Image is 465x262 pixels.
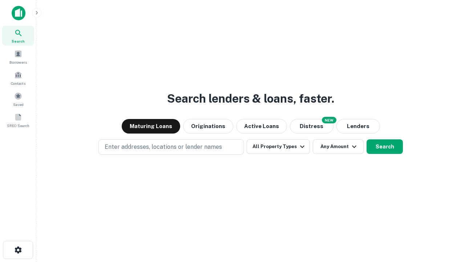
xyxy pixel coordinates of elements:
[167,90,334,107] h3: Search lenders & loans, faster.
[336,119,380,134] button: Lenders
[7,123,29,128] span: SREO Search
[13,102,24,107] span: Saved
[2,47,34,67] a: Borrowers
[9,59,27,65] span: Borrowers
[12,38,25,44] span: Search
[2,68,34,88] a: Contacts
[236,119,287,134] button: Active Loans
[98,139,244,155] button: Enter addresses, locations or lender names
[2,89,34,109] a: Saved
[183,119,233,134] button: Originations
[313,139,364,154] button: Any Amount
[247,139,310,154] button: All Property Types
[429,204,465,239] iframe: Chat Widget
[290,119,333,134] button: Search distressed loans with lien and other non-mortgage details.
[122,119,180,134] button: Maturing Loans
[322,117,336,123] div: NEW
[2,26,34,45] a: Search
[105,143,222,151] p: Enter addresses, locations or lender names
[12,6,25,20] img: capitalize-icon.png
[2,110,34,130] a: SREO Search
[11,80,25,86] span: Contacts
[367,139,403,154] button: Search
